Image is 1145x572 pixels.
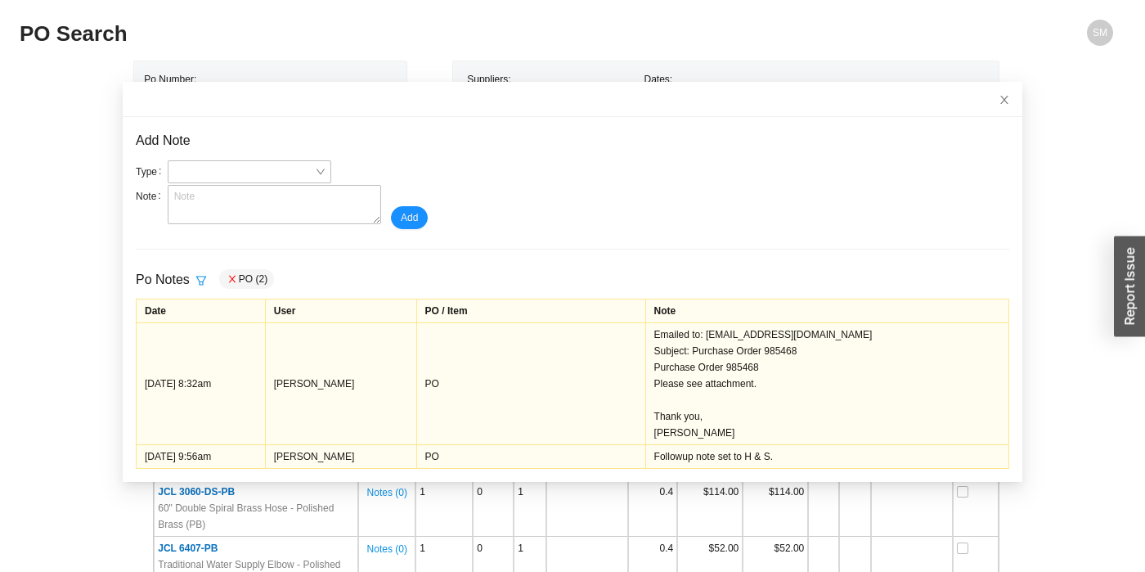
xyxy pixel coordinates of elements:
div: Suppliers: [463,71,640,112]
span: JCL 3060-DS-PB [158,486,235,498]
td: [PERSON_NAME] [265,322,416,444]
div: Emailed to: [EMAIL_ADDRESS][DOMAIN_NAME] Subject: Purchase Order 985468 Purchase Order 985468 Ple... [654,327,1000,441]
span: Notes ( 0 ) [367,541,407,557]
label: Note [136,185,168,208]
button: Notes (0) [366,540,408,552]
span: close [227,274,238,284]
span: Notes ( 0 ) [367,484,407,501]
div: Add Note [136,130,1009,152]
div: Dates: [640,71,816,112]
button: filter [190,269,213,292]
td: Date [137,299,266,322]
td: 1 [415,480,473,537]
span: 60" Double Spiral Brass Hose - Polished Brass (PB) [158,500,354,533]
span: close [999,94,1010,106]
td: 1 [514,480,546,537]
td: PO [416,322,645,444]
td: [DATE] 9:56am [137,444,266,468]
td: [DATE] 8:32am [137,322,266,444]
button: Close [986,82,1022,118]
div: Followup note set to H & S. [654,448,1000,465]
td: $114.00 [677,480,743,537]
button: close [226,272,239,286]
label: Type [136,160,168,183]
td: User [265,299,416,322]
div: Po Notes [136,269,213,292]
div: PO (2) [219,269,274,289]
span: Add [401,209,418,226]
td: Note [645,299,1008,322]
td: 0.4 [628,480,677,537]
span: JCL 6407-PB [158,543,218,554]
span: filter [191,275,212,286]
div: Po Number: [144,71,333,112]
td: PO [416,444,645,468]
td: 0 [473,480,514,537]
button: Add [391,206,428,229]
h2: PO Search [20,20,840,48]
td: $114.00 [743,480,808,537]
td: PO / Item [416,299,645,322]
span: SM [1093,20,1107,46]
td: [PERSON_NAME] [265,444,416,468]
button: Notes (0) [366,484,408,495]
